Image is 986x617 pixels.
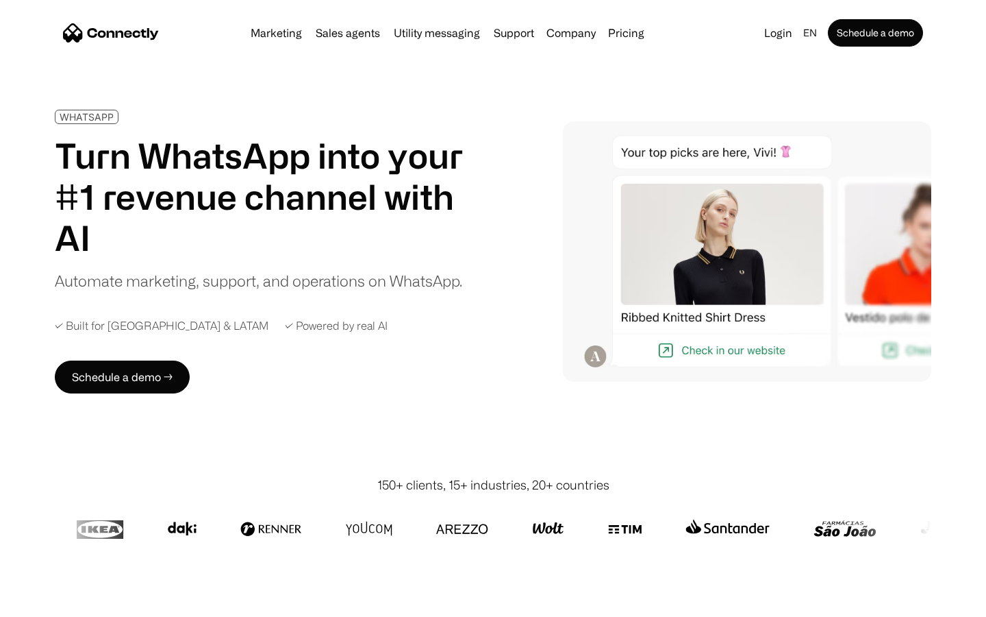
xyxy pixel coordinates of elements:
[55,135,479,258] h1: Turn WhatsApp into your #1 revenue channel with AI
[60,112,114,122] div: WHATSAPP
[377,476,609,494] div: 150+ clients, 15+ industries, 20+ countries
[285,319,388,332] div: ✓ Powered by real AI
[803,23,817,43] div: en
[828,19,923,47] a: Schedule a demo
[14,592,82,612] aside: Language selected: English
[55,361,190,394] a: Schedule a demo →
[488,27,540,38] a: Support
[759,23,798,43] a: Login
[55,319,268,332] div: ✓ Built for [GEOGRAPHIC_DATA] & LATAM
[388,27,485,38] a: Utility messaging
[245,27,307,38] a: Marketing
[27,593,82,612] ul: Language list
[310,27,385,38] a: Sales agents
[546,23,596,43] div: Company
[603,27,650,38] a: Pricing
[55,269,462,292] div: Automate marketing, support, and operations on WhatsApp.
